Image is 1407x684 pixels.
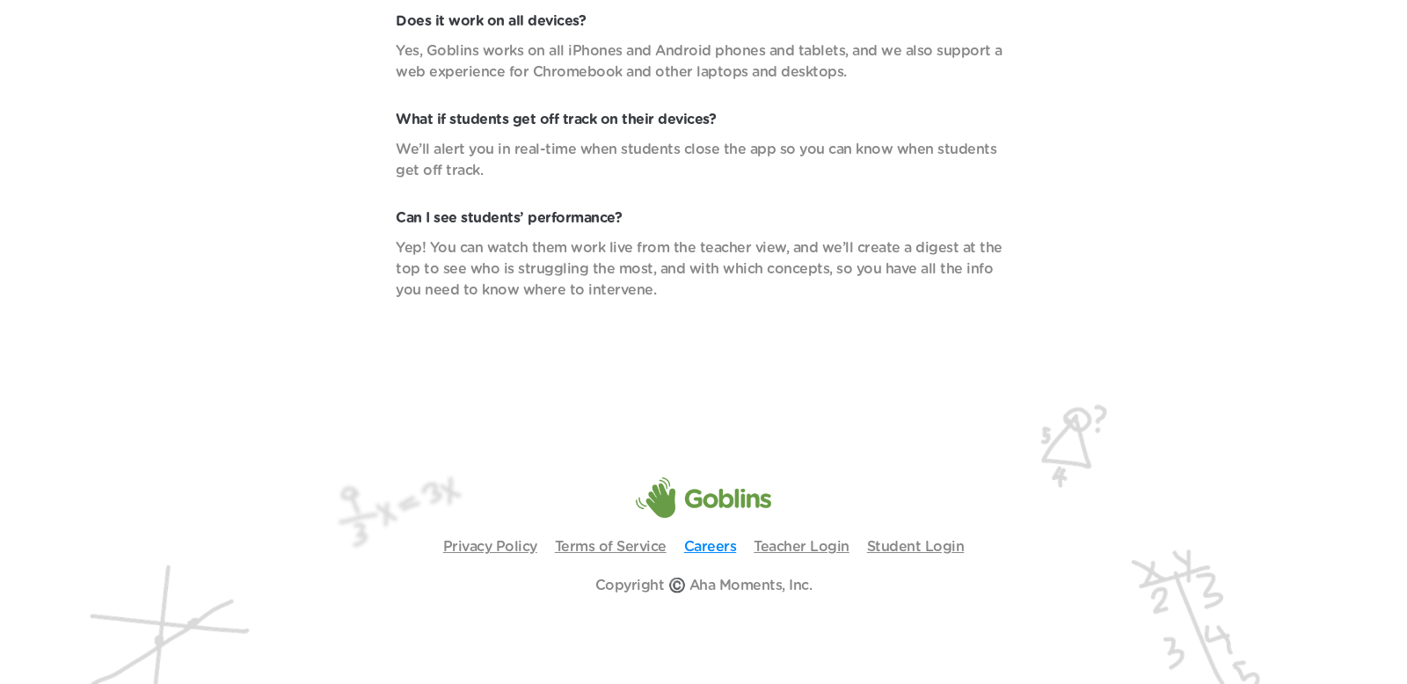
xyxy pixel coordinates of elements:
p: Does it work on all devices? [396,11,1011,32]
p: Copyright ©️ Aha Moments, Inc. [595,575,813,596]
p: Yep! You can watch them work live from the teacher view, and we’ll create a digest at the top to ... [396,237,1011,301]
a: Terms of Service [555,540,667,554]
a: Privacy Policy [443,540,537,554]
p: We’ll alert you in real-time when students close the app so you can know when students get off tr... [396,139,1011,181]
p: What if students get off track on their devices? [396,109,1011,130]
a: Student Login [867,540,965,554]
a: Careers [684,540,737,554]
p: Yes, Goblins works on all iPhones and Android phones and tablets, and we also support a web exper... [396,40,1011,83]
a: Teacher Login [754,540,849,554]
p: Can I see students’ performance? [396,207,1011,229]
